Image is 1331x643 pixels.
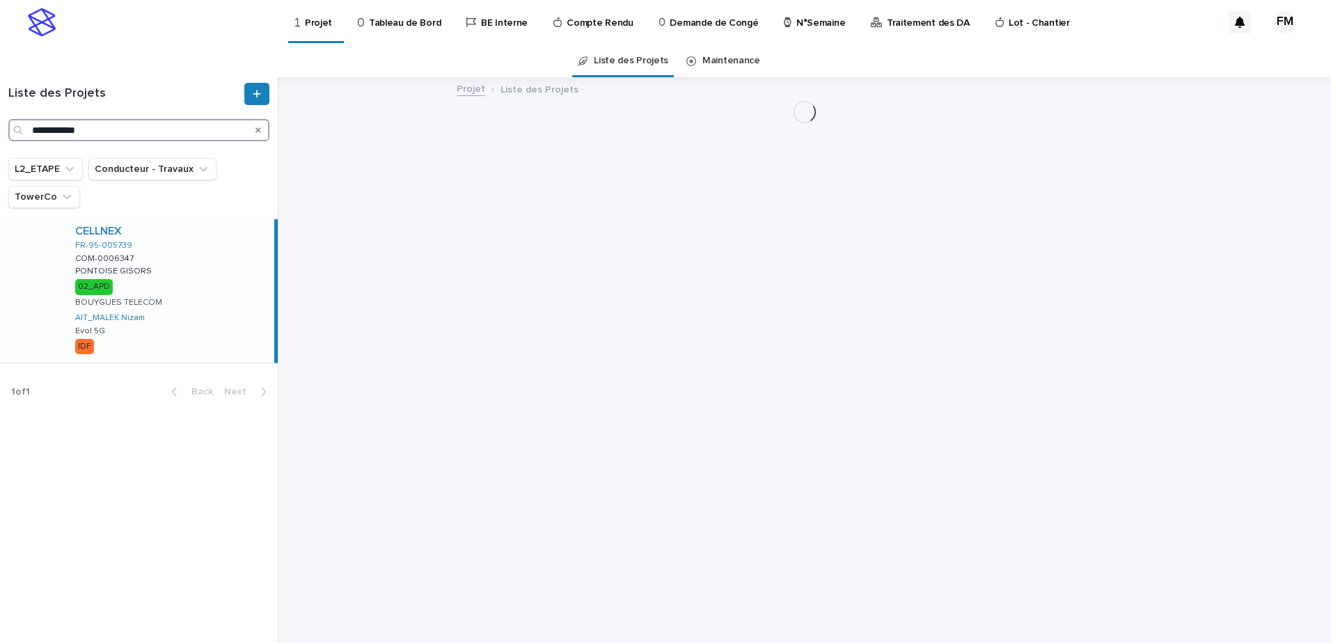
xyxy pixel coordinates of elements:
a: Maintenance [702,45,760,77]
div: FM [1274,11,1296,33]
div: 02_APD [75,279,113,294]
span: Next [224,387,255,397]
h1: Liste des Projets [8,86,242,102]
p: BOUYGUES TELECOM [75,298,162,308]
a: CELLNEX [75,225,122,238]
img: stacker-logo-s-only.png [28,8,56,36]
a: Projet [457,80,485,96]
span: Back [183,387,213,397]
div: IDF [75,339,94,354]
a: AIT_MALEK Nizam [75,313,145,323]
button: Back [160,386,219,398]
a: FR-95-005739 [75,241,132,251]
p: PONTOISE GISORS [75,264,155,276]
a: Liste des Projets [594,45,668,77]
p: Liste des Projets [501,81,578,96]
button: Conducteur - Travaux [88,158,216,180]
button: TowerCo [8,186,80,208]
button: L2_ETAPE [8,158,83,180]
input: Search [8,119,269,141]
p: COM-0006347 [75,251,136,264]
p: Evol 5G [75,326,105,336]
button: Next [219,386,278,398]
